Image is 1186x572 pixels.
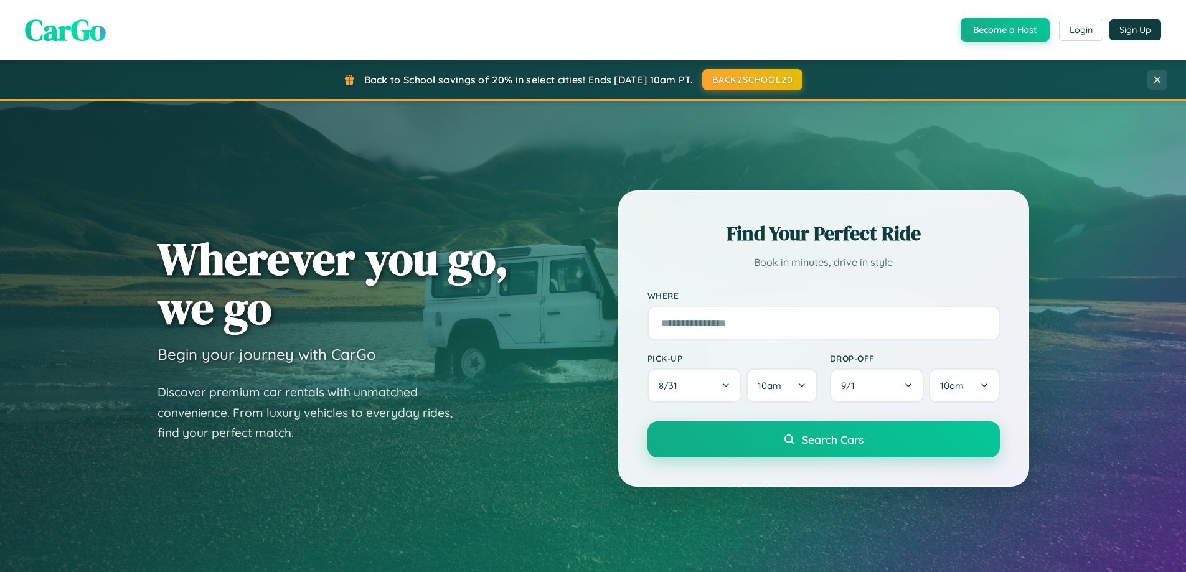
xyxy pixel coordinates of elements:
span: 10am [758,380,781,391]
button: Search Cars [647,421,1000,457]
button: 9/1 [830,368,925,403]
button: BACK2SCHOOL20 [702,69,802,90]
span: CarGo [25,9,106,50]
button: 10am [929,368,999,403]
span: 9 / 1 [841,380,861,391]
label: Drop-off [830,353,1000,363]
span: Search Cars [802,433,864,446]
button: Sign Up [1109,19,1161,40]
label: Pick-up [647,353,817,363]
p: Discover premium car rentals with unmatched convenience. From luxury vehicles to everyday rides, ... [158,382,469,443]
label: Where [647,290,1000,301]
span: 8 / 31 [659,380,684,391]
h1: Wherever you go, we go [158,234,509,332]
button: Login [1059,19,1103,41]
h2: Find Your Perfect Ride [647,220,1000,247]
button: 10am [746,368,817,403]
p: Book in minutes, drive in style [647,253,1000,271]
span: 10am [940,380,964,391]
h3: Begin your journey with CarGo [158,345,376,363]
span: Back to School savings of 20% in select cities! Ends [DATE] 10am PT. [364,73,693,86]
button: Become a Host [961,18,1050,42]
button: 8/31 [647,368,742,403]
